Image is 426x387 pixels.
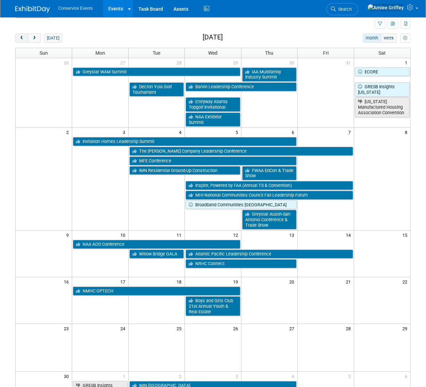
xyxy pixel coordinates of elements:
span: 7 [348,128,354,136]
span: 19 [232,277,241,286]
span: 2 [66,128,72,136]
span: 16 [63,277,72,286]
span: Thu [265,50,274,56]
span: 5 [348,372,354,380]
span: 1 [404,58,410,67]
span: 2 [178,372,185,380]
a: Greystar Austin-San Antonio Conference & Trade Show [242,210,297,229]
a: Inspire, Powered by FAA (Annual TS & Convention) [186,181,353,190]
a: MFE Conference [129,156,297,165]
a: NRHC Connect [186,259,297,268]
span: Sun [40,50,48,56]
a: Search [326,3,358,15]
a: [US_STATE] Manufactured Housing Association Convention [355,97,410,117]
span: Sat [378,50,386,56]
span: 11 [176,231,185,239]
span: Mon [95,50,105,56]
a: Broadband Communities [GEOGRAPHIC_DATA] [186,200,297,209]
img: ExhibitDay [15,6,50,13]
button: [DATE] [44,34,62,43]
span: 31 [345,58,354,67]
span: 30 [289,58,297,67]
a: Atlantic Pacific Leadership Conference [186,250,353,259]
span: 8 [404,128,410,136]
span: 24 [120,324,128,333]
span: Tue [153,50,160,56]
span: 27 [289,324,297,333]
i: Personalize Calendar [403,36,408,40]
span: 25 [176,324,185,333]
a: Barvin Leadership Conference [186,82,297,91]
a: Decron Yula Golf Tournament [129,82,184,97]
button: next [28,34,41,43]
span: 26 [63,58,72,67]
span: 5 [235,128,241,136]
span: 28 [176,58,185,67]
a: MHI National Communities Council Fall Leadership Forum [186,191,353,200]
a: GRESB Insights [US_STATE] [355,82,410,97]
a: ECORE [355,67,410,76]
span: 14 [345,231,354,239]
span: 27 [120,58,128,67]
button: myCustomButton [400,34,411,43]
span: 18 [176,277,185,286]
img: Amiee Griffey [367,4,404,11]
span: 4 [178,128,185,136]
span: 17 [120,277,128,286]
a: Boys and Girls Club 21st Annual Youth & Real Estate [186,296,240,316]
h2: [DATE] [203,34,223,41]
span: 9 [66,231,72,239]
span: 20 [289,277,297,286]
span: Search [336,7,352,12]
span: Wed [208,50,218,56]
button: week [381,34,397,43]
span: 23 [63,324,72,333]
span: 13 [289,231,297,239]
span: 15 [402,231,410,239]
a: FWAA EdCon & Trade Show [242,166,297,180]
a: Willow Bridge GALA [129,250,184,259]
a: The [PERSON_NAME] Company Leadership Conference [129,147,353,156]
span: 29 [232,58,241,67]
span: 26 [232,324,241,333]
a: Invitation Homes Leadership Summit [73,137,297,146]
a: NAA Exhibitor Summit [186,112,240,127]
button: prev [15,34,28,43]
span: 28 [345,324,354,333]
span: 4 [291,372,297,380]
span: 6 [291,128,297,136]
span: 12 [232,231,241,239]
a: NMHC OPTECH [73,287,240,296]
span: 3 [235,372,241,380]
span: 1 [122,372,128,380]
span: 6 [404,372,410,380]
a: Entryway Atlanta Topgolf Invitational [186,97,240,111]
a: NAA AOD Conference [73,240,240,249]
span: 29 [402,324,410,333]
span: Conservice Events [58,6,93,11]
a: IMN Residential Ground-Up Construction [129,166,240,175]
span: 3 [122,128,128,136]
span: 30 [63,372,72,380]
a: IAA Multifamily Industry Summit [242,67,297,82]
span: Fri [323,50,329,56]
a: Greystar WAM Summit [73,67,240,76]
span: 22 [402,277,410,286]
button: month [363,34,381,43]
span: 21 [345,277,354,286]
span: 10 [120,231,128,239]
